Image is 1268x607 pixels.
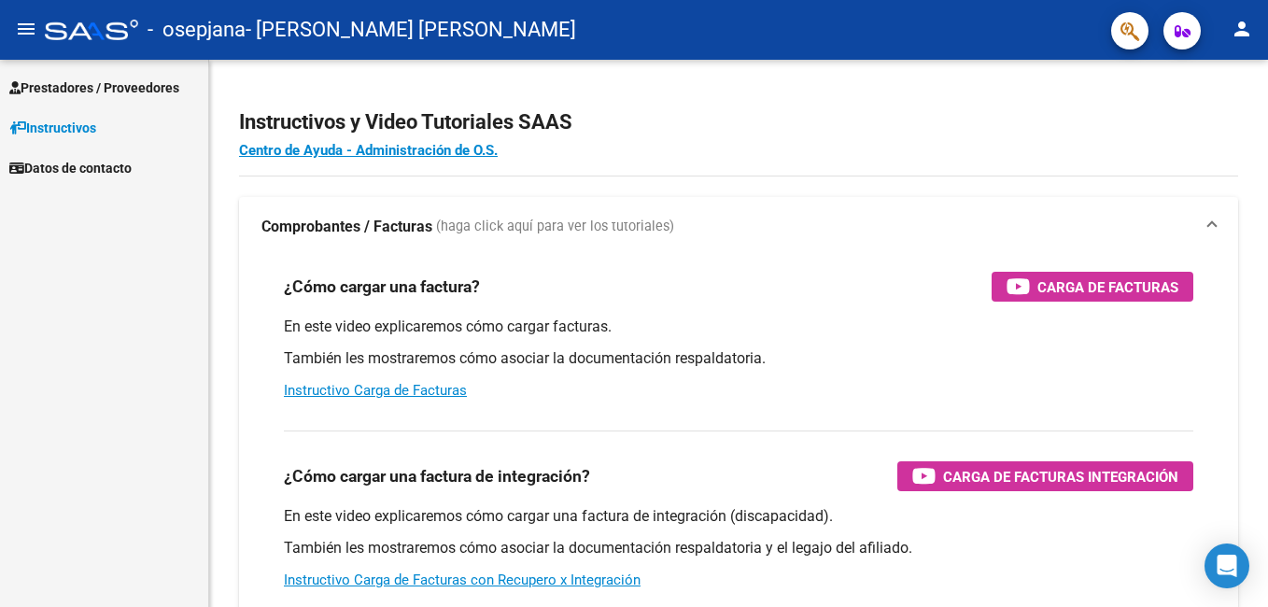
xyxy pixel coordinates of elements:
p: También les mostraremos cómo asociar la documentación respaldatoria y el legajo del afiliado. [284,538,1193,558]
mat-icon: person [1231,18,1253,40]
span: - osepjana [148,9,246,50]
span: (haga click aquí para ver los tutoriales) [436,217,674,237]
a: Instructivo Carga de Facturas con Recupero x Integración [284,572,641,588]
a: Instructivo Carga de Facturas [284,382,467,399]
span: Carga de Facturas [1037,275,1178,299]
span: Instructivos [9,118,96,138]
p: También les mostraremos cómo asociar la documentación respaldatoria. [284,348,1193,369]
p: En este video explicaremos cómo cargar una factura de integración (discapacidad). [284,506,1193,527]
p: En este video explicaremos cómo cargar facturas. [284,317,1193,337]
button: Carga de Facturas Integración [897,461,1193,491]
h3: ¿Cómo cargar una factura de integración? [284,463,590,489]
a: Centro de Ayuda - Administración de O.S. [239,142,498,159]
button: Carga de Facturas [992,272,1193,302]
span: Prestadores / Proveedores [9,78,179,98]
span: - [PERSON_NAME] [PERSON_NAME] [246,9,576,50]
mat-expansion-panel-header: Comprobantes / Facturas (haga click aquí para ver los tutoriales) [239,197,1238,257]
span: Carga de Facturas Integración [943,465,1178,488]
mat-icon: menu [15,18,37,40]
h2: Instructivos y Video Tutoriales SAAS [239,105,1238,140]
span: Datos de contacto [9,158,132,178]
div: Open Intercom Messenger [1205,543,1249,588]
h3: ¿Cómo cargar una factura? [284,274,480,300]
strong: Comprobantes / Facturas [261,217,432,237]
